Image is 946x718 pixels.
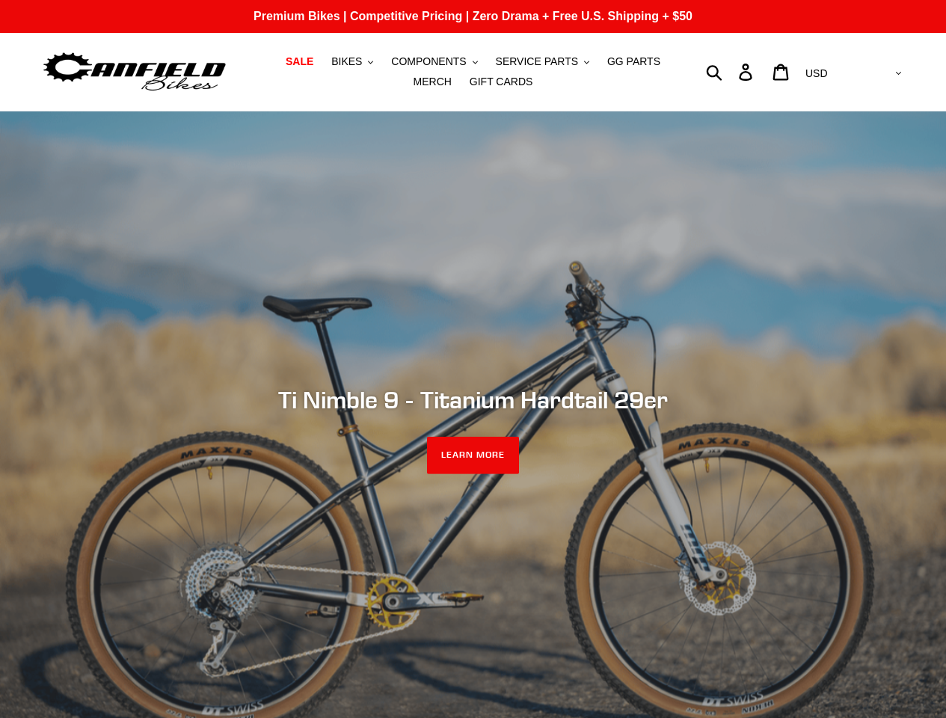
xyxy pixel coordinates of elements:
[391,55,466,68] span: COMPONENTS
[286,55,313,68] span: SALE
[384,52,485,72] button: COMPONENTS
[406,72,459,92] a: MERCH
[66,386,881,414] h2: Ti Nimble 9 - Titanium Hardtail 29er
[331,55,362,68] span: BIKES
[414,76,452,88] span: MERCH
[462,72,541,92] a: GIFT CARDS
[488,52,597,72] button: SERVICE PARTS
[324,52,381,72] button: BIKES
[496,55,578,68] span: SERVICE PARTS
[278,52,321,72] a: SALE
[470,76,533,88] span: GIFT CARDS
[427,437,519,474] a: LEARN MORE
[41,49,228,96] img: Canfield Bikes
[607,55,660,68] span: GG PARTS
[600,52,668,72] a: GG PARTS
